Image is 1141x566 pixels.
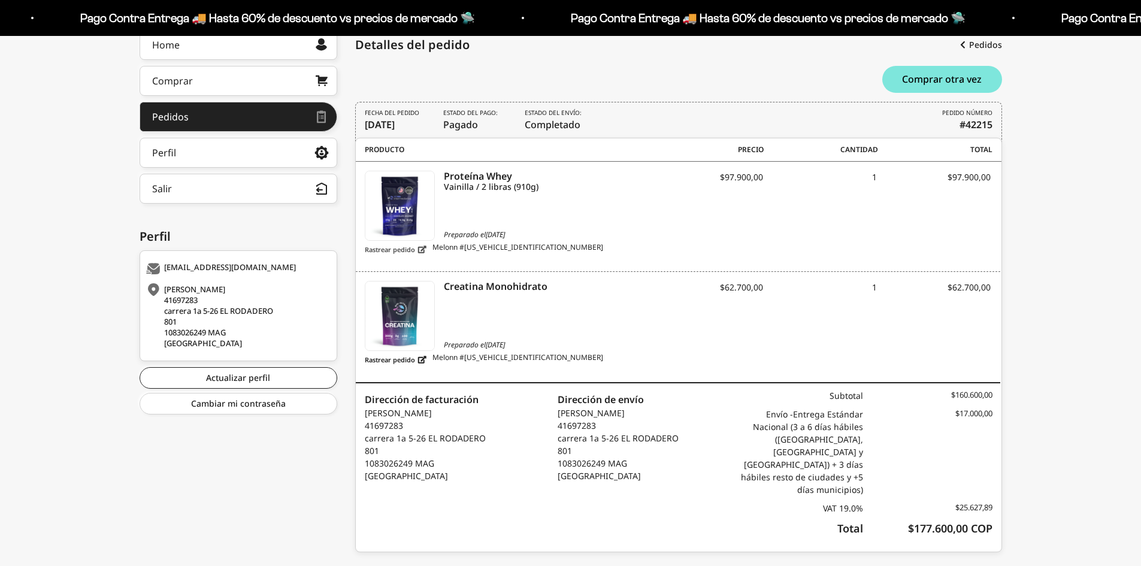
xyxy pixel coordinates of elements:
strong: Dirección de envío [558,393,644,406]
i: Proteína Whey [444,171,649,181]
div: $177.600,00 COP [863,520,992,537]
div: $25.627,89 [863,502,992,514]
a: Creatina Monohidrato [365,281,435,351]
button: Salir [140,174,337,204]
div: Detalles del pedido [355,36,470,54]
p: Pago Contra Entrega 🚚 Hasta 60% de descuento vs precios de mercado 🛸 [568,8,963,28]
div: $160.600,00 [863,389,992,402]
div: Comprar [152,76,193,86]
span: $62.700,00 [720,282,763,293]
span: Cantidad [764,144,878,155]
p: Pago Contra Entrega 🚚 Hasta 60% de descuento vs precios de mercado 🛸 [77,8,472,28]
p: [PERSON_NAME] 41697283 carrera 1a 5-26 EL RODADERO 801 1083026249 MAG [GEOGRAPHIC_DATA] [558,407,679,482]
a: Pedidos [140,102,337,132]
i: Estado del pago: [443,108,498,117]
time: [DATE] [486,229,505,240]
span: Completado [525,108,585,132]
img: Proteína Whey - Chocolate - Vainilla / 2 libras (910g) [365,171,434,240]
span: Envío - [766,408,793,420]
span: Producto [365,144,650,155]
a: Creatina Monohidrato [444,281,649,292]
div: Entrega Estándar Nacional (3 a 6 días hábiles ([GEOGRAPHIC_DATA], [GEOGRAPHIC_DATA] y [GEOGRAPHIC... [734,408,863,496]
span: Pagado [443,108,501,132]
span: Total [878,144,992,155]
a: Actualizar perfil [140,367,337,389]
div: Total [734,520,863,537]
a: Rastrear pedido [365,352,426,367]
div: Perfil [140,228,337,246]
button: Comprar otra vez [882,66,1002,93]
i: Vainilla / 2 libras (910g) [444,181,649,192]
time: [DATE] [486,340,505,350]
div: Pedidos [152,112,189,122]
div: $17.000,00 [863,408,992,496]
div: 1 [763,171,877,195]
div: $62.700,00 [877,281,991,305]
div: 1 [763,281,877,305]
div: Home [152,40,180,50]
div: VAT 19.0% [734,502,863,514]
span: Melonn #[US_VEHICLE_IDENTIFICATION_NUMBER] [432,352,603,367]
span: Preparado el [365,340,649,350]
i: PEDIDO NÚMERO [942,108,992,117]
span: Comprar otra vez [902,74,982,84]
div: Perfil [152,148,176,158]
a: Rastrear pedido [365,242,426,257]
i: FECHA DEL PEDIDO [365,108,419,117]
span: Precio [650,144,764,155]
a: Proteína Whey - Chocolate - Vainilla / 2 libras (910g) [365,171,435,241]
i: Estado del envío: [525,108,582,117]
div: Subtotal [734,389,863,402]
span: $97.900,00 [720,171,763,183]
div: Salir [152,184,172,193]
a: Pedidos [960,34,1002,56]
a: Proteína Whey Vainilla / 2 libras (910g) [444,171,649,192]
a: Perfil [140,138,337,168]
img: Creatina Monohidrato [365,282,434,350]
span: Preparado el [365,229,649,240]
a: Comprar [140,66,337,96]
b: #42215 [960,117,992,132]
a: Cambiar mi contraseña [140,393,337,414]
strong: Dirección de facturación [365,393,479,406]
div: [PERSON_NAME] 41697283 carrera 1a 5-26 EL RODADERO 801 1083026249 MAG [GEOGRAPHIC_DATA] [146,284,328,349]
p: [PERSON_NAME] 41697283 carrera 1a 5-26 EL RODADERO 801 1083026249 MAG [GEOGRAPHIC_DATA] [365,407,486,482]
div: [EMAIL_ADDRESS][DOMAIN_NAME] [146,263,328,275]
time: [DATE] [365,118,395,131]
a: Home [140,30,337,60]
span: Melonn #[US_VEHICLE_IDENTIFICATION_NUMBER] [432,242,603,257]
div: $97.900,00 [877,171,991,195]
